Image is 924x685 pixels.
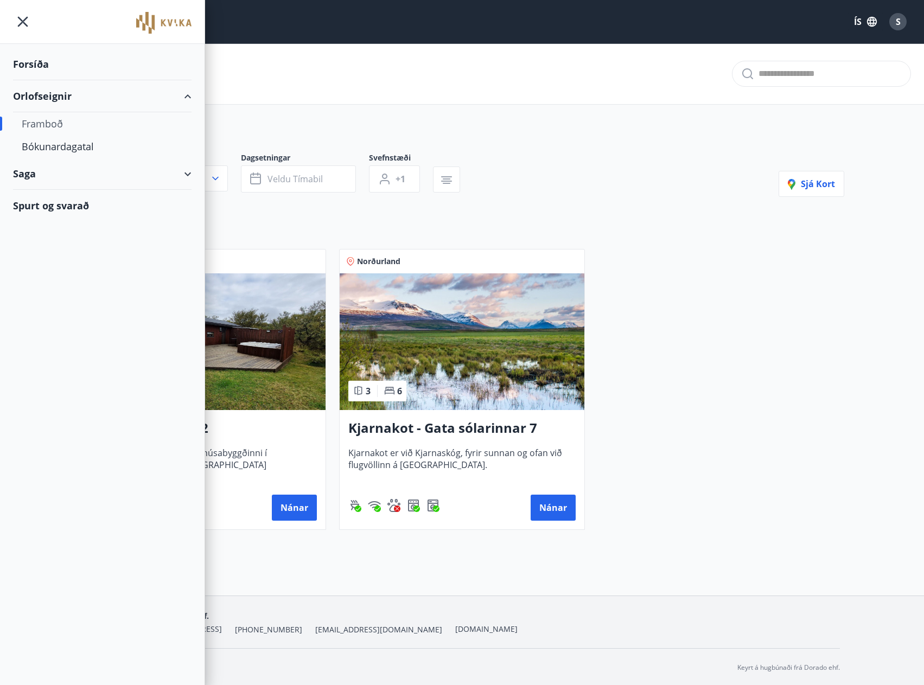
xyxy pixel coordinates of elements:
[348,419,576,438] h3: Kjarnakot - Gata sólarinnar 7
[369,165,420,193] button: +1
[369,152,433,165] span: Svefnstæði
[22,135,183,158] div: Bókunardagatal
[340,273,584,410] img: Paella dish
[407,499,420,512] div: Þurrkari
[387,499,400,512] div: Gæludýr
[13,12,33,31] button: menu
[241,165,356,193] button: Veldu tímabil
[267,173,323,185] span: Veldu tímabil
[357,256,400,267] span: Norðurland
[368,499,381,512] img: HJRyFFsYp6qjeUYhR4dAD8CaCEsnIFYZ05miwXoh.svg
[13,158,192,190] div: Saga
[366,385,371,397] span: 3
[788,178,835,190] span: Sjá kort
[348,447,576,483] span: Kjarnakot er við Kjarnaskóg, fyrir sunnan og ofan við flugvöllinn á [GEOGRAPHIC_DATA].
[13,48,192,80] div: Forsíða
[531,495,576,521] button: Nánar
[387,499,400,512] img: pxcaIm5dSOV3FS4whs1soiYWTwFQvksT25a9J10C.svg
[885,9,911,35] button: S
[397,385,402,397] span: 6
[407,499,420,512] img: hddCLTAnxqFUMr1fxmbGG8zWilo2syolR0f9UjPn.svg
[737,663,840,673] p: Keyrt á hugbúnaði frá Dorado ehf.
[13,80,192,112] div: Orlofseignir
[426,499,439,512] img: Dl16BY4EX9PAW649lg1C3oBuIaAsR6QVDQBO2cTm.svg
[348,499,361,512] div: Gasgrill
[396,173,405,185] span: +1
[241,152,369,165] span: Dagsetningar
[368,499,381,512] div: Þráðlaust net
[896,16,901,28] span: S
[315,624,442,635] span: [EMAIL_ADDRESS][DOMAIN_NAME]
[779,171,844,197] button: Sjá kort
[426,499,439,512] div: Þvottavél
[348,499,361,512] img: ZXjrS3QKesehq6nQAPjaRuRTI364z8ohTALB4wBr.svg
[272,495,317,521] button: Nánar
[22,112,183,135] div: Framboð
[13,190,192,221] div: Spurt og svarað
[455,624,518,634] a: [DOMAIN_NAME]
[235,624,302,635] span: [PHONE_NUMBER]
[848,12,883,31] button: ÍS
[136,12,192,34] img: union_logo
